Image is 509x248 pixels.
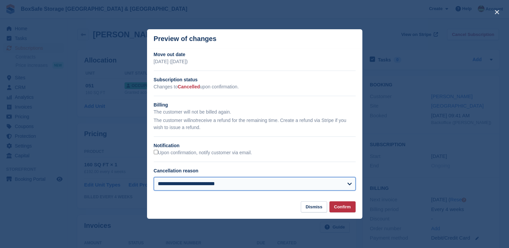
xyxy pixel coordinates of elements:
h2: Subscription status [154,76,356,83]
p: Preview of changes [154,35,217,43]
h2: Move out date [154,51,356,58]
label: Upon confirmation, notify customer via email. [154,150,252,156]
p: The customer will not be billed again. [154,109,356,116]
p: [DATE] ([DATE]) [154,58,356,65]
button: Dismiss [301,201,327,212]
span: Cancelled [178,84,200,89]
button: Confirm [329,201,356,212]
input: Upon confirmation, notify customer via email. [154,150,158,154]
em: not [190,118,196,123]
button: close [492,7,502,17]
label: Cancellation reason [154,168,198,173]
p: The customer will receive a refund for the remaining time. Create a refund via Stripe if you wish... [154,117,356,131]
h2: Notification [154,142,356,149]
h2: Billing [154,101,356,109]
p: Changes to upon confirmation. [154,83,356,90]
